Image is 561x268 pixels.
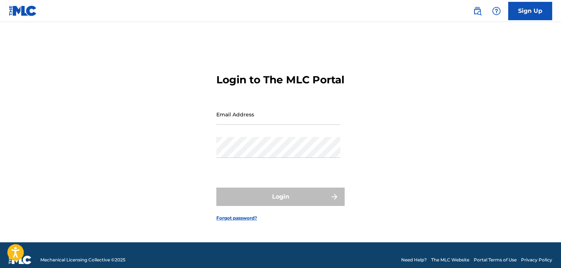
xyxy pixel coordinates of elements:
a: The MLC Website [431,257,469,263]
div: Help [489,4,504,18]
img: logo [9,256,32,264]
a: Sign Up [508,2,552,20]
a: Public Search [470,4,485,18]
h3: Login to The MLC Portal [216,73,344,86]
img: help [492,7,501,15]
a: Need Help? [401,257,427,263]
a: Portal Terms of Use [474,257,517,263]
img: MLC Logo [9,6,37,16]
span: Mechanical Licensing Collective © 2025 [40,257,125,263]
a: Privacy Policy [521,257,552,263]
img: search [473,7,482,15]
a: Forgot password? [216,215,257,221]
